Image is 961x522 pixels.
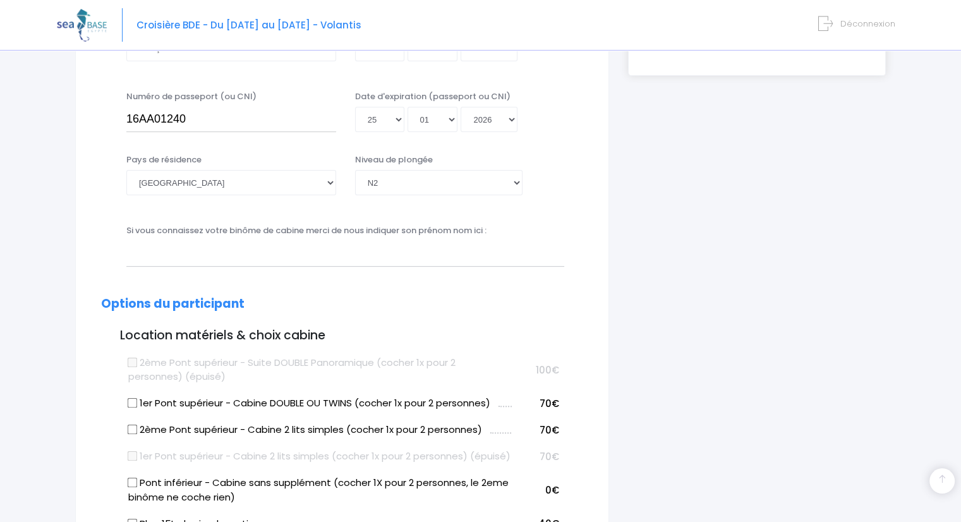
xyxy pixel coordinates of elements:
label: Date d'expiration (passeport ou CNI) [355,90,511,103]
h3: Location matériels & choix cabine [101,329,583,343]
label: Si vous connaissez votre binôme de cabine merci de nous indiquer son prénom nom ici : [126,224,487,237]
span: Déconnexion [840,18,895,30]
label: 1er Pont supérieur - Cabine DOUBLE OU TWINS (cocher 1x pour 2 personnes) [128,396,490,411]
span: 0€ [545,483,559,497]
input: 2ème Pont supérieur - Cabine 2 lits simples (cocher 1x pour 2 personnes) [128,425,138,435]
label: 2ème Pont supérieur - Cabine 2 lits simples (cocher 1x pour 2 personnes) [128,423,482,437]
input: 1er Pont supérieur - Cabine DOUBLE OU TWINS (cocher 1x pour 2 personnes) [128,398,138,408]
input: 1er Pont supérieur - Cabine 2 lits simples (cocher 1x pour 2 personnes) (épuisé) [128,451,138,461]
input: Pont inférieur - Cabine sans supplément (cocher 1X pour 2 personnes, le 2eme binôme ne coche rien) [128,478,138,488]
label: 1er Pont supérieur - Cabine 2 lits simples (cocher 1x pour 2 personnes) (épuisé) [128,449,511,464]
span: 100€ [536,363,559,377]
input: 2ème Pont supérieur - Suite DOUBLE Panoramique (cocher 1x pour 2 personnes) (épuisé) [128,357,138,367]
span: 70€ [540,397,559,410]
span: 70€ [540,423,559,437]
h2: Options du participant [101,297,583,312]
span: 70€ [540,450,559,463]
label: 2ème Pont supérieur - Suite DOUBLE Panoramique (cocher 1x pour 2 personnes) (épuisé) [128,356,512,384]
label: Niveau de plongée [355,154,433,166]
span: Croisière BDE - Du [DATE] au [DATE] - Volantis [136,18,361,32]
label: Pays de résidence [126,154,202,166]
label: Numéro de passeport (ou CNI) [126,90,257,103]
label: Pont inférieur - Cabine sans supplément (cocher 1X pour 2 personnes, le 2eme binôme ne coche rien) [128,476,512,504]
